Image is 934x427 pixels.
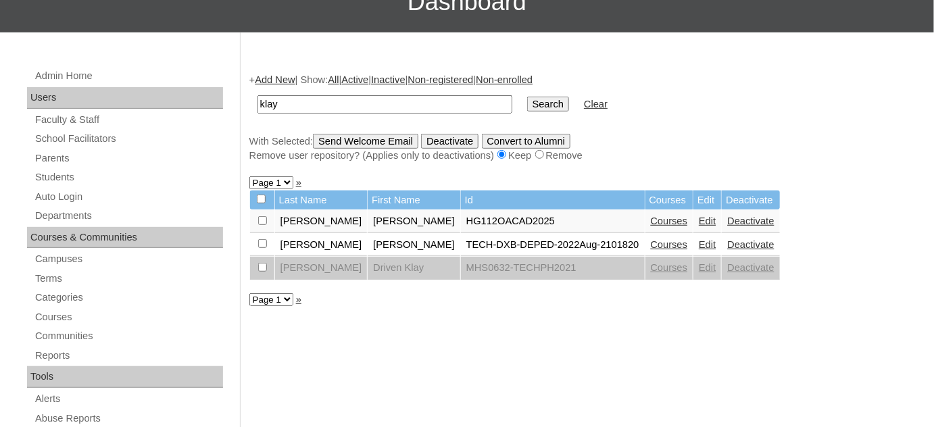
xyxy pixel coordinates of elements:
a: Reports [34,347,223,364]
td: TECH-DXB-DEPED-2022Aug-2101820 [461,234,645,257]
input: Search [527,97,569,111]
a: Categories [34,289,223,306]
a: Courses [34,309,223,326]
input: Search [257,95,512,114]
td: [PERSON_NAME] [275,210,368,233]
a: All [328,74,339,85]
a: Parents [34,150,223,167]
a: Deactivate [727,216,774,226]
a: Edit [699,216,716,226]
a: Students [34,169,223,186]
a: Admin Home [34,68,223,84]
a: Add New [255,74,295,85]
div: Tools [27,366,223,388]
a: Inactive [371,74,405,85]
a: Deactivate [727,262,774,273]
div: Courses & Communities [27,227,223,249]
a: » [296,177,301,188]
td: MHS0632-TECHPH2021 [461,257,645,280]
div: + | Show: | | | | [249,73,918,162]
td: [PERSON_NAME] [275,257,368,280]
td: HG112OACAD2025 [461,210,645,233]
a: Edit [699,262,716,273]
input: Convert to Alumni [482,134,571,149]
a: Departments [34,207,223,224]
a: Terms [34,270,223,287]
a: Courses [651,239,688,250]
td: Courses [645,191,693,210]
input: Send Welcome Email [313,134,418,149]
a: Courses [651,216,688,226]
a: Faculty & Staff [34,111,223,128]
td: Edit [693,191,721,210]
div: With Selected: [249,134,918,163]
a: Campuses [34,251,223,268]
td: [PERSON_NAME] [275,234,368,257]
a: Courses [651,262,688,273]
a: Communities [34,328,223,345]
a: Non-enrolled [476,74,533,85]
input: Deactivate [421,134,478,149]
td: First Name [368,191,460,210]
a: Abuse Reports [34,410,223,427]
td: [PERSON_NAME] [368,210,460,233]
a: Deactivate [727,239,774,250]
a: School Facilitators [34,130,223,147]
a: » [296,294,301,305]
div: Remove user repository? (Applies only to deactivations) Keep Remove [249,149,918,163]
a: Non-registered [408,74,474,85]
a: Edit [699,239,716,250]
td: Last Name [275,191,368,210]
a: Active [342,74,369,85]
a: Auto Login [34,189,223,205]
td: Deactivate [722,191,779,210]
td: Id [461,191,645,210]
td: Driven Klay [368,257,460,280]
a: Alerts [34,391,223,407]
a: Clear [584,99,608,109]
td: [PERSON_NAME] [368,234,460,257]
div: Users [27,87,223,109]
